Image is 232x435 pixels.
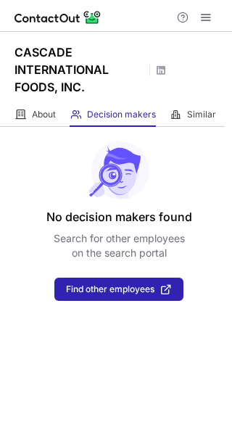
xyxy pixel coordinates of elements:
p: Search for other employees on the search portal [54,231,185,260]
span: Decision makers [87,109,156,120]
span: About [32,109,56,120]
h1: CASCADE INTERNATIONAL FOODS, INC. [14,43,145,96]
img: ContactOut v5.3.10 [14,9,101,26]
button: Find other employees [54,278,183,301]
img: No leads found [88,141,150,199]
span: Similar [187,109,216,120]
header: No decision makers found [46,208,192,225]
span: Find other employees [66,284,154,294]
